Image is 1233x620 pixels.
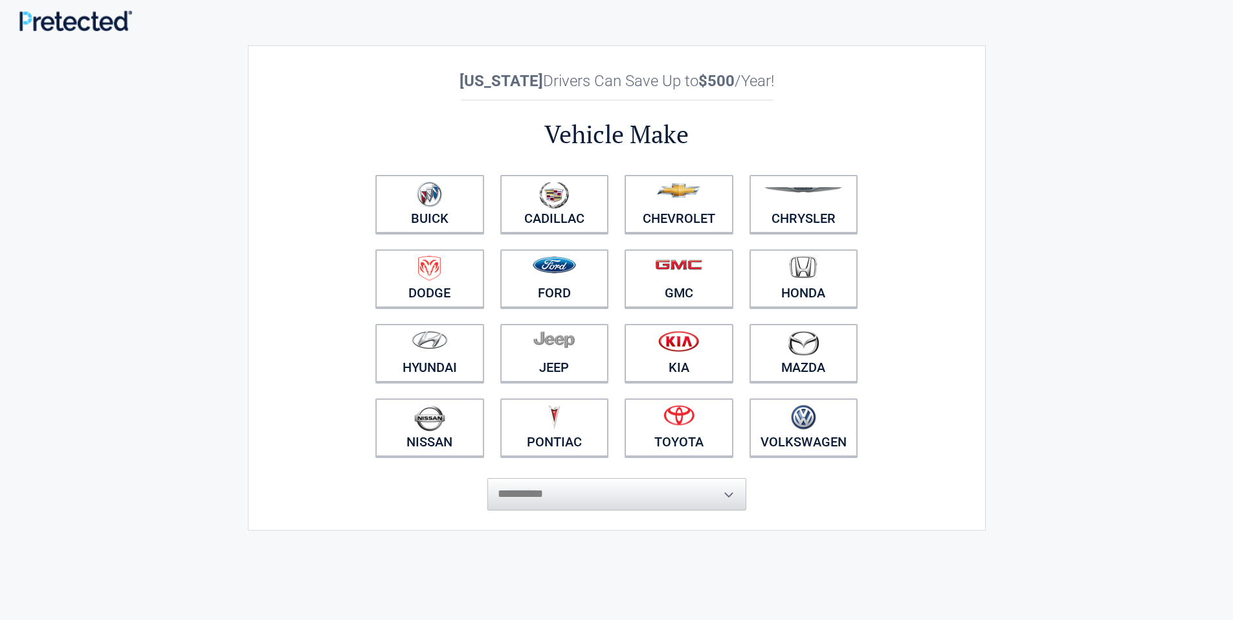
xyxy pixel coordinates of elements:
a: Chrysler [750,175,858,233]
a: Kia [625,324,733,382]
img: buick [417,181,442,207]
img: honda [790,256,817,279]
b: $500 [698,72,735,90]
a: Buick [375,175,484,233]
img: cadillac [539,181,569,209]
a: Hyundai [375,324,484,382]
a: Jeep [500,324,609,382]
img: kia [658,330,699,352]
a: Nissan [375,398,484,457]
a: Toyota [625,398,733,457]
a: Pontiac [500,398,609,457]
b: [US_STATE] [460,72,543,90]
a: Ford [500,249,609,308]
img: chrysler [764,187,843,193]
img: jeep [533,330,575,349]
img: nissan [414,405,445,431]
img: gmc [655,259,702,270]
h2: Drivers Can Save Up to /Year [368,72,866,90]
a: GMC [625,249,733,308]
a: Cadillac [500,175,609,233]
a: Volkswagen [750,398,858,457]
h2: Vehicle Make [368,118,866,151]
img: dodge [418,256,441,281]
a: Honda [750,249,858,308]
img: pontiac [548,405,561,430]
img: chevrolet [657,183,700,198]
a: Mazda [750,324,858,382]
img: mazda [787,330,819,356]
img: Main Logo [19,10,132,31]
a: Chevrolet [625,175,733,233]
img: ford [533,257,576,273]
img: toyota [663,405,694,426]
a: Dodge [375,249,484,308]
img: volkswagen [791,405,816,430]
img: hyundai [412,330,448,349]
